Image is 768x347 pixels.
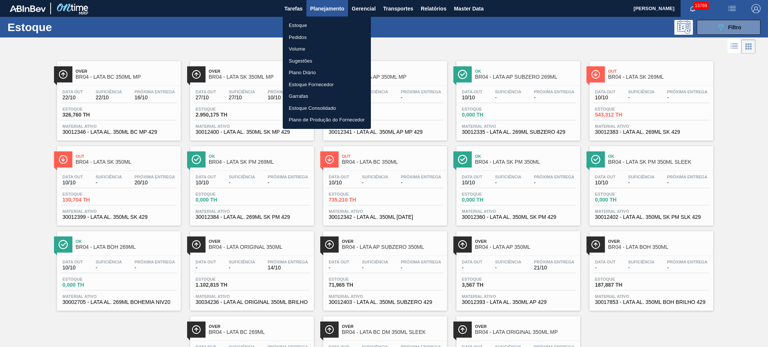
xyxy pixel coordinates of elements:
a: Estoque [283,19,371,31]
a: Estoque Fornecedor [283,79,371,91]
a: Pedidos [283,31,371,43]
a: Sugestões [283,55,371,67]
a: Volume [283,43,371,55]
a: Estoque Consolidado [283,102,371,114]
a: Plano de Produção do Fornecedor [283,114,371,126]
a: Garrafas [283,90,371,102]
a: Plano Diário [283,67,371,79]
